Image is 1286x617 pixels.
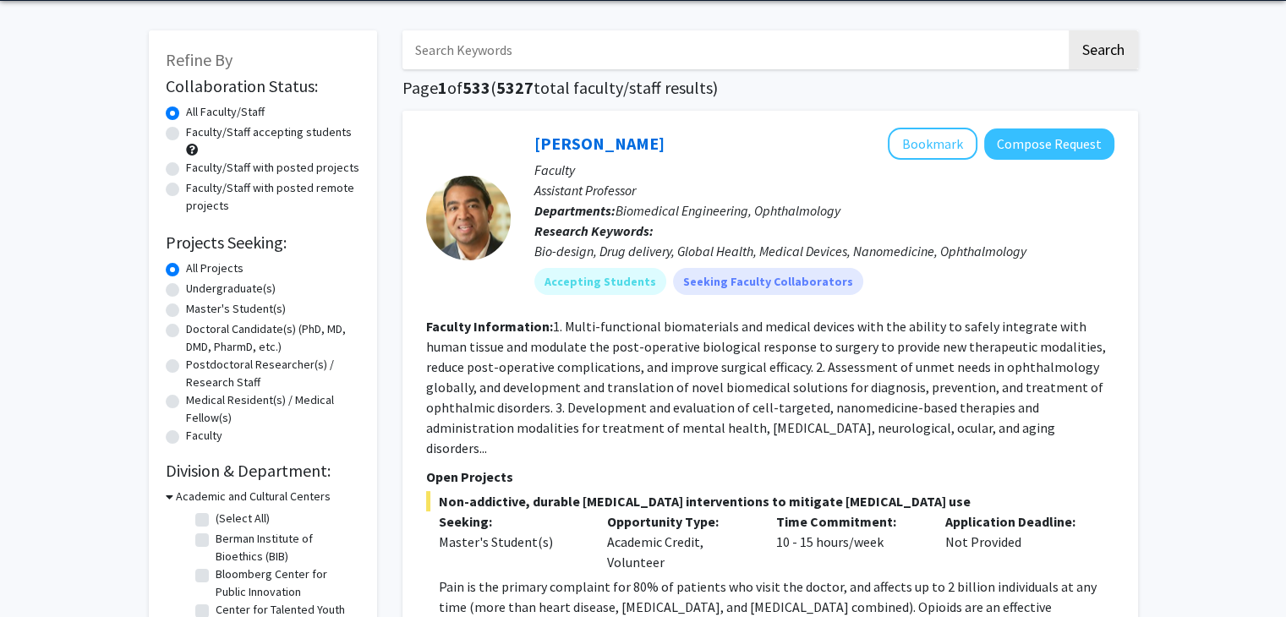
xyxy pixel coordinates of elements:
p: Opportunity Type: [607,511,751,532]
button: Add Kunal Parikh to Bookmarks [888,128,977,160]
p: Open Projects [426,467,1114,487]
p: Assistant Professor [534,180,1114,200]
mat-chip: Seeking Faculty Collaborators [673,268,863,295]
h2: Collaboration Status: [166,76,360,96]
label: Bloomberg Center for Public Innovation [216,565,356,601]
label: (Select All) [216,510,270,527]
label: Berman Institute of Bioethics (BIB) [216,530,356,565]
b: Research Keywords: [534,222,654,239]
span: 533 [462,77,490,98]
span: Biomedical Engineering, Ophthalmology [616,202,840,219]
div: 10 - 15 hours/week [763,511,933,572]
label: Faculty/Staff with posted remote projects [186,179,360,215]
input: Search Keywords [402,30,1066,69]
h2: Projects Seeking: [166,232,360,253]
label: Faculty/Staff accepting students [186,123,352,141]
span: Non-addictive, durable [MEDICAL_DATA] interventions to mitigate [MEDICAL_DATA] use [426,491,1114,511]
label: Faculty [186,427,222,445]
p: Faculty [534,160,1114,180]
b: Departments: [534,202,616,219]
div: Master's Student(s) [439,532,583,552]
mat-chip: Accepting Students [534,268,666,295]
span: 5327 [496,77,534,98]
label: All Projects [186,259,244,277]
a: [PERSON_NAME] [534,133,665,154]
h2: Division & Department: [166,461,360,481]
fg-read-more: 1. Multi-functional biomaterials and medical devices with the ability to safely integrate with hu... [426,318,1106,456]
h3: Academic and Cultural Centers [176,488,331,505]
span: 1 [438,77,447,98]
div: Not Provided [933,511,1102,572]
p: Application Deadline: [945,511,1089,532]
label: Postdoctoral Researcher(s) / Research Staff [186,356,360,391]
p: Time Commitment: [776,511,920,532]
h1: Page of ( total faculty/staff results) [402,78,1138,98]
iframe: Chat [13,541,72,604]
b: Faculty Information: [426,318,553,335]
button: Search [1069,30,1138,69]
span: Refine By [166,49,233,70]
label: Doctoral Candidate(s) (PhD, MD, DMD, PharmD, etc.) [186,320,360,356]
label: Master's Student(s) [186,300,286,318]
div: Academic Credit, Volunteer [594,511,763,572]
button: Compose Request to Kunal Parikh [984,128,1114,160]
label: Medical Resident(s) / Medical Fellow(s) [186,391,360,427]
p: Seeking: [439,511,583,532]
label: All Faculty/Staff [186,103,265,121]
div: Bio-design, Drug delivery, Global Health, Medical Devices, Nanomedicine, Ophthalmology [534,241,1114,261]
label: Undergraduate(s) [186,280,276,298]
label: Faculty/Staff with posted projects [186,159,359,177]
